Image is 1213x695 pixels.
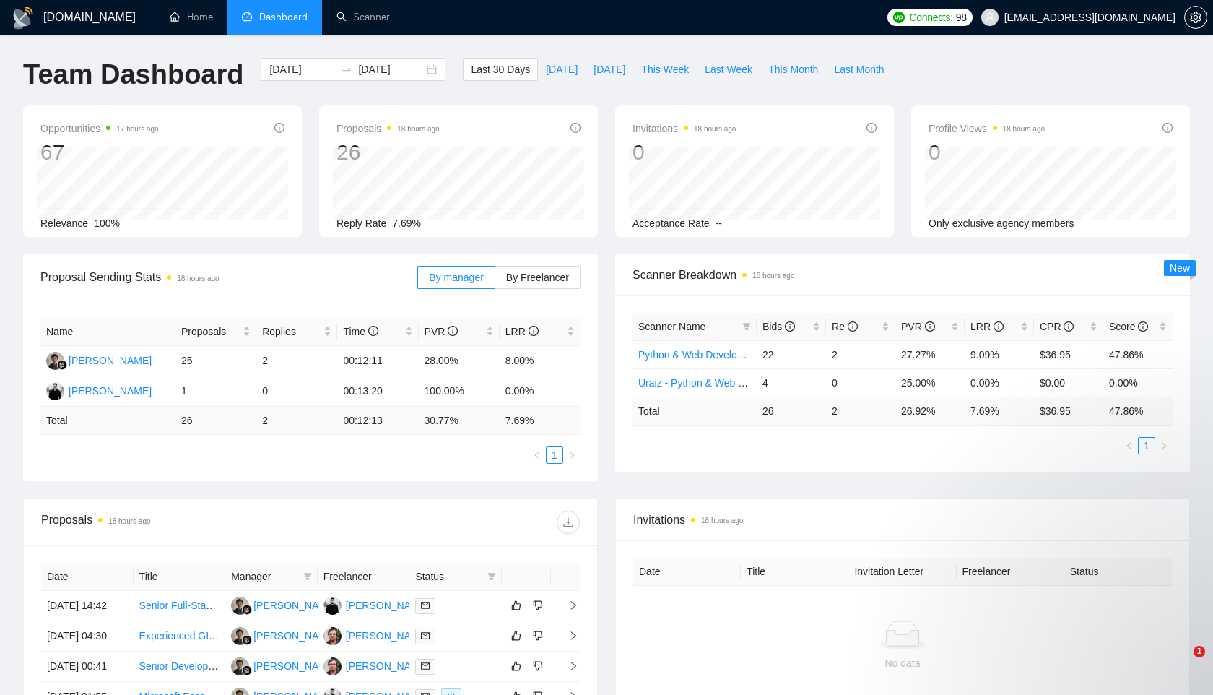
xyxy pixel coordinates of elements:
[448,326,458,336] span: info-circle
[336,120,440,137] span: Proposals
[259,11,308,23] span: Dashboard
[832,321,858,332] span: Re
[46,382,64,400] img: UA
[256,376,337,407] td: 0
[633,511,1172,529] span: Invitations
[1121,437,1138,454] li: Previous Page
[645,655,1160,671] div: No data
[508,657,525,675] button: like
[529,446,546,464] li: Previous Page
[970,321,1004,332] span: LRR
[12,7,35,30] img: logo
[46,354,152,366] a: MH[PERSON_NAME]
[337,376,418,407] td: 00:13:20
[538,58,586,81] button: [DATE]
[242,665,252,675] img: gigradar-bm.png
[23,58,243,92] h1: Team Dashboard
[40,407,175,435] td: Total
[1034,368,1103,397] td: $0.00
[1164,646,1199,681] iframe: Intercom live chat
[337,346,418,376] td: 00:12:11
[269,61,335,77] input: Start date
[506,272,569,283] span: By Freelancer
[1103,340,1173,368] td: 47.86%
[231,629,336,641] a: MH[PERSON_NAME]
[134,591,226,621] td: Senior Full-Stack Engineer (Tech Lead Potential) for AI App Migration
[253,658,336,674] div: [PERSON_NAME]
[46,352,64,370] img: MH
[694,125,736,133] time: 18 hours ago
[760,58,826,81] button: This Month
[1109,321,1148,332] span: Score
[557,517,579,528] span: download
[716,217,722,229] span: --
[632,266,1173,284] span: Scanner Breakdown
[346,658,429,674] div: [PERSON_NAME]
[274,123,284,133] span: info-circle
[231,599,336,610] a: MH[PERSON_NAME]
[511,600,521,611] span: like
[358,61,424,77] input: End date
[323,599,429,610] a: UA[PERSON_NAME]
[929,217,1074,229] span: Only exclusive agency members
[1003,125,1045,133] time: 18 hours ago
[632,139,736,166] div: 0
[1138,321,1148,332] span: info-circle
[41,652,134,682] td: [DATE] 00:41
[242,635,252,645] img: gigradar-bm.png
[1194,646,1205,657] span: 1
[134,652,226,682] td: Senior Developer / Technical Lead (Full Time Role)
[893,12,905,23] img: upwork-logo.png
[425,326,458,337] span: PVR
[1138,437,1155,454] li: 1
[638,377,798,389] a: Uraiz - Python & Web Development
[925,321,935,332] span: info-circle
[323,660,429,671] a: MH[PERSON_NAME]
[1170,262,1190,274] span: New
[768,61,818,77] span: This Month
[337,407,418,435] td: 00:12:13
[419,376,500,407] td: 100.00%
[533,451,542,459] span: left
[929,139,1045,166] div: 0
[909,9,952,25] span: Connects:
[1184,6,1207,29] button: setting
[848,321,858,332] span: info-circle
[529,627,547,644] button: dislike
[511,630,521,642] span: like
[463,58,538,81] button: Last 30 Days
[397,125,439,133] time: 18 hours ago
[632,397,757,425] td: Total
[341,64,352,75] span: swap-right
[834,61,884,77] span: Last Month
[1160,441,1168,450] span: right
[170,11,213,23] a: homeHome
[323,657,342,675] img: MH
[994,321,1004,332] span: info-circle
[1185,12,1207,23] span: setting
[1155,437,1173,454] button: right
[638,349,765,361] a: Python & Web Development
[742,322,751,331] span: filter
[826,397,895,425] td: 2
[757,368,826,397] td: 4
[40,120,159,137] span: Opportunities
[529,326,539,336] span: info-circle
[570,123,581,133] span: info-circle
[69,383,152,399] div: [PERSON_NAME]
[429,272,483,283] span: By manager
[529,597,547,614] button: dislike
[336,217,386,229] span: Reply Rate
[139,630,544,642] a: Experienced GIS developer — export & package features from a county web GIS (ArcGIS)
[303,572,312,581] span: filter
[419,407,500,435] td: 30.77 %
[415,569,482,584] span: Status
[739,316,754,337] span: filter
[421,631,430,640] span: mail
[641,61,689,77] span: This Week
[116,125,158,133] time: 17 hours ago
[175,318,256,346] th: Proposals
[40,139,159,166] div: 67
[421,601,430,610] span: mail
[762,321,795,332] span: Bids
